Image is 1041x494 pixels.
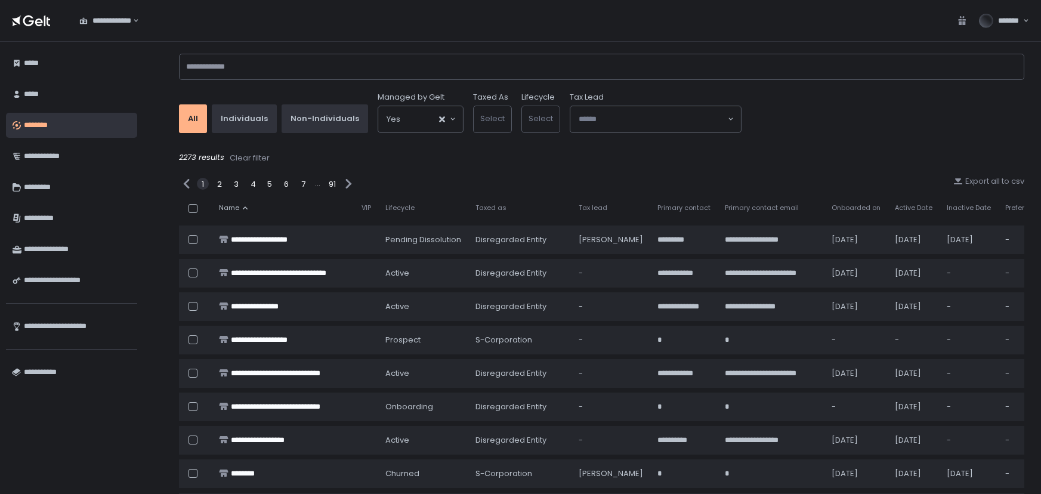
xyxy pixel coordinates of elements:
button: Export all to csv [953,176,1024,187]
span: active [385,301,409,312]
span: active [385,435,409,446]
span: active [385,268,409,279]
div: [DATE] [895,468,932,479]
button: Clear Selected [439,116,445,122]
span: Inactive Date [947,203,991,212]
input: Search for option [579,113,727,125]
div: Individuals [221,113,268,124]
span: Taxed as [475,203,506,212]
span: Select [480,113,505,124]
div: - [947,402,991,412]
div: - [947,368,991,379]
div: All [188,113,198,124]
div: Clear filter [230,153,270,163]
div: 1 [197,178,209,190]
div: - [947,301,991,312]
div: - [579,301,643,312]
div: [DATE] [832,468,881,479]
div: [PERSON_NAME] [579,468,643,479]
div: S-Corporation [475,468,564,479]
span: Active Date [895,203,932,212]
label: Lifecycle [521,92,555,103]
div: [DATE] [832,368,881,379]
div: Disregarded Entity [475,268,564,279]
div: [DATE] [895,402,932,412]
div: 7 [297,178,309,190]
div: Disregarded Entity [475,402,564,412]
div: Disregarded Entity [475,368,564,379]
span: Onboarded on [832,203,881,212]
input: Search for option [400,113,438,125]
div: - [579,435,643,446]
div: 6 [280,178,292,190]
span: Primary contact [657,203,711,212]
div: [DATE] [832,435,881,446]
div: Non-Individuals [291,113,359,124]
span: active [385,368,409,379]
button: All [179,104,207,133]
input: Search for option [131,15,132,27]
div: 3 [230,178,242,190]
div: Disregarded Entity [475,234,564,245]
span: Managed by Gelt [378,92,444,103]
div: [DATE] [895,301,932,312]
div: Search for option [72,8,139,33]
div: [DATE] [895,435,932,446]
div: - [579,402,643,412]
div: [DATE] [832,301,881,312]
div: [DATE] [895,234,932,245]
div: 91 [326,178,338,190]
div: Search for option [378,106,463,132]
div: - [832,335,881,345]
div: - [579,368,643,379]
span: Name [219,203,239,212]
div: [DATE] [832,234,881,245]
div: - [579,268,643,279]
div: - [832,402,881,412]
span: Yes [387,113,400,125]
span: Lifecycle [385,203,415,212]
div: - [947,268,991,279]
div: Search for option [570,106,741,132]
span: Tax Lead [570,92,604,103]
button: Clear filter [229,152,270,164]
span: churned [385,468,419,479]
div: ... [315,178,320,189]
div: Disregarded Entity [475,435,564,446]
span: Tax lead [579,203,607,212]
div: - [947,335,991,345]
div: [DATE] [832,268,881,279]
label: Taxed As [473,92,508,103]
div: [PERSON_NAME] [579,234,643,245]
button: Non-Individuals [282,104,368,133]
span: pending Dissolution [385,234,461,245]
span: onboarding [385,402,433,412]
div: Disregarded Entity [475,301,564,312]
div: - [579,335,643,345]
span: prospect [385,335,421,345]
button: Individuals [212,104,277,133]
div: - [947,435,991,446]
div: S-Corporation [475,335,564,345]
span: Primary contact email [725,203,799,212]
div: [DATE] [895,268,932,279]
div: - [895,335,932,345]
div: [DATE] [947,234,991,245]
span: Select [529,113,553,124]
div: 2273 results [179,152,1024,164]
div: [DATE] [895,368,932,379]
div: 5 [264,178,276,190]
div: [DATE] [947,468,991,479]
div: 2 [214,178,226,190]
span: VIP [362,203,371,212]
div: 4 [247,178,259,190]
